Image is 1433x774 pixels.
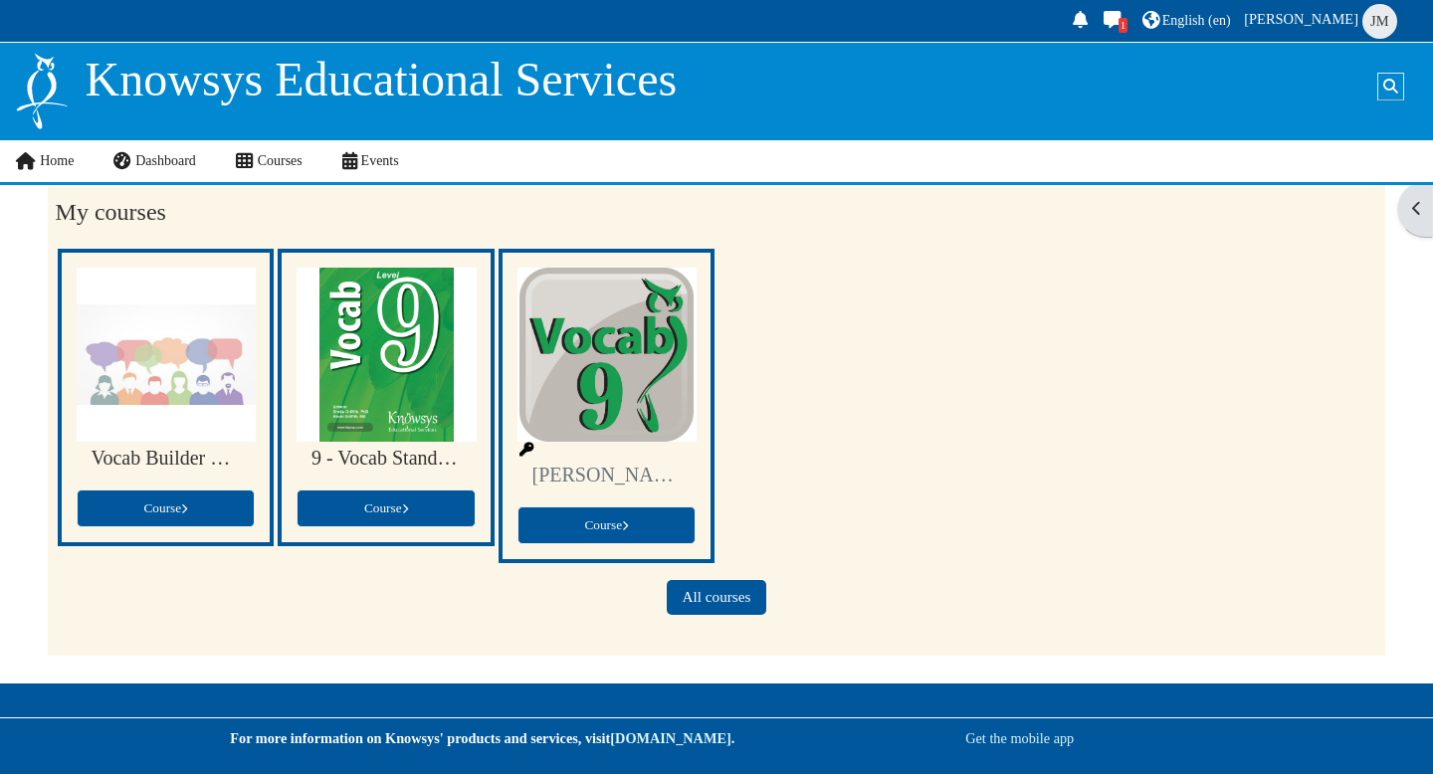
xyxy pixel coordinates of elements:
a: All courses [667,580,765,615]
h2: My courses [56,198,1378,227]
img: Logo [14,51,70,131]
a: 9 - Vocab Standard [311,447,460,470]
span: English ‎(en)‎ [1162,13,1231,28]
a: [DOMAIN_NAME] [610,730,730,746]
a: Course [517,506,696,544]
a: Toggle messaging drawer There are 1 unread conversations [1099,6,1128,37]
span: Dashboard [135,153,196,168]
span: Course [364,500,408,515]
a: Vocab Builder Discussion Forum [92,447,240,470]
strong: For more information on Knowsys' products and services, visit . [230,730,734,746]
div: There are 1 unread conversations [1119,18,1128,33]
nav: Site links [14,140,418,182]
span: Course [584,517,628,532]
a: Course [297,489,475,527]
a: Course [77,489,255,527]
span: Home [40,153,74,168]
a: User menu [1241,2,1403,40]
a: Courses [216,140,322,182]
span: Course [144,500,188,515]
i: Toggle messaging drawer [1102,11,1124,28]
span: Events [361,153,399,168]
a: English ‎(en)‎ [1139,6,1234,37]
a: Events [322,140,419,182]
p: Knowsys Educational Services [86,51,678,108]
i: Self enrolment [517,443,535,457]
span: Courses [258,153,303,168]
span: [PERSON_NAME] [1244,11,1358,27]
a: Dashboard [94,140,215,182]
a: Get the mobile app [965,730,1074,746]
a: [PERSON_NAME] - Level 9 Online Vocab [532,464,681,486]
span: Jennifer Minnix [1362,4,1397,39]
div: Show notification window with no new notifications [1067,6,1095,37]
